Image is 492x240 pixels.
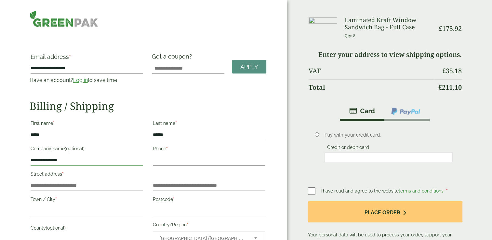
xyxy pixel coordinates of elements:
abbr: required [173,197,175,202]
label: Credit or debit card [325,145,372,152]
td: Enter your address to view shipping options. [309,47,462,62]
label: Got a coupon? [152,53,195,63]
span: I have read and agree to the website [321,188,445,193]
h2: Billing / Shipping [30,100,266,112]
span: (optional) [65,146,85,151]
bdi: 211.10 [438,83,462,92]
abbr: required [55,197,57,202]
img: stripe.png [349,107,375,115]
iframe: Secure payment input frame [326,154,450,160]
th: Total [309,79,434,95]
label: County [31,223,143,234]
h3: Laminated Kraft Window Sandwich Bag - Full Case [345,17,434,31]
abbr: required [446,188,448,193]
abbr: required [62,171,64,177]
abbr: required [166,146,168,151]
bdi: 175.92 [439,24,462,33]
label: Phone [153,144,265,155]
label: Email address [31,54,143,63]
label: Postcode [153,195,265,206]
a: Log in [73,77,88,83]
abbr: required [53,121,55,126]
abbr: required [69,53,71,60]
label: Company name [31,144,143,155]
small: Qty: 8 [345,33,355,38]
a: terms and conditions [399,188,444,193]
span: £ [438,83,442,92]
bdi: 35.18 [442,66,462,75]
th: VAT [309,63,434,79]
span: (optional) [46,225,66,231]
abbr: required [187,222,188,227]
button: Place order [308,201,463,222]
img: GreenPak Supplies [30,10,98,27]
label: Town / City [31,195,143,206]
span: Apply [240,63,258,71]
label: First name [31,119,143,130]
abbr: required [175,121,177,126]
span: £ [442,66,446,75]
label: Last name [153,119,265,130]
label: Country/Region [153,220,265,231]
p: Pay with your credit card. [325,131,452,139]
img: ppcp-gateway.png [391,107,421,115]
a: Apply [232,60,266,74]
span: £ [439,24,442,33]
p: Have an account? to save time [30,76,144,84]
label: Street address [31,169,143,180]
